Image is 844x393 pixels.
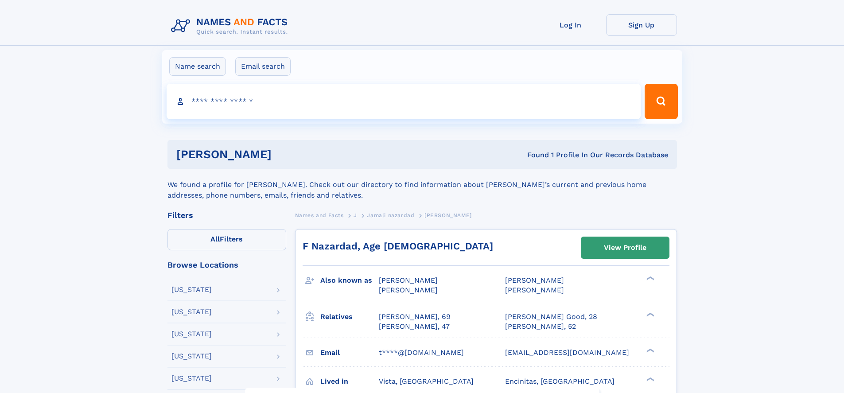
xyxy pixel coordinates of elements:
span: [PERSON_NAME] [505,276,564,284]
a: Jamali nazardad [367,210,414,221]
a: [PERSON_NAME], 52 [505,322,576,331]
div: Browse Locations [167,261,286,269]
h3: Email [320,345,379,360]
div: [US_STATE] [171,353,212,360]
input: search input [167,84,641,119]
div: [US_STATE] [171,375,212,382]
label: Email search [235,57,291,76]
div: ❯ [644,311,655,317]
span: Encinitas, [GEOGRAPHIC_DATA] [505,377,615,385]
span: Jamali nazardad [367,212,414,218]
button: Search Button [645,84,677,119]
span: All [210,235,220,243]
span: [PERSON_NAME] [379,276,438,284]
h3: Relatives [320,309,379,324]
h1: [PERSON_NAME] [176,149,400,160]
a: Names and Facts [295,210,344,221]
h3: Lived in [320,374,379,389]
div: We found a profile for [PERSON_NAME]. Check out our directory to find information about [PERSON_N... [167,169,677,201]
span: Vista, [GEOGRAPHIC_DATA] [379,377,474,385]
div: Filters [167,211,286,219]
label: Filters [167,229,286,250]
span: [PERSON_NAME] [424,212,472,218]
span: [PERSON_NAME] [379,286,438,294]
a: View Profile [581,237,669,258]
span: [PERSON_NAME] [505,286,564,294]
div: ❯ [644,347,655,353]
label: Name search [169,57,226,76]
a: F Nazardad, Age [DEMOGRAPHIC_DATA] [303,241,493,252]
a: J [354,210,357,221]
a: Log In [535,14,606,36]
div: Found 1 Profile In Our Records Database [399,150,668,160]
div: [US_STATE] [171,331,212,338]
div: ❯ [644,376,655,382]
div: [US_STATE] [171,308,212,315]
h3: Also known as [320,273,379,288]
a: [PERSON_NAME], 47 [379,322,450,331]
a: [PERSON_NAME], 69 [379,312,451,322]
div: ❯ [644,276,655,281]
span: J [354,212,357,218]
div: [US_STATE] [171,286,212,293]
img: Logo Names and Facts [167,14,295,38]
a: [PERSON_NAME] Good, 28 [505,312,597,322]
span: [EMAIL_ADDRESS][DOMAIN_NAME] [505,348,629,357]
a: Sign Up [606,14,677,36]
div: View Profile [604,237,646,258]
